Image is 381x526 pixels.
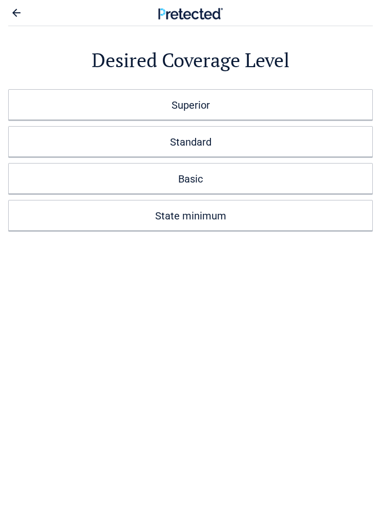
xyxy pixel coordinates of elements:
h2: Desired Coverage Level [8,47,373,73]
a: Superior [8,89,373,120]
a: Standard [8,126,373,157]
a: Basic [8,163,373,194]
img: Main Logo [158,8,223,19]
a: State minimum [8,200,373,231]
